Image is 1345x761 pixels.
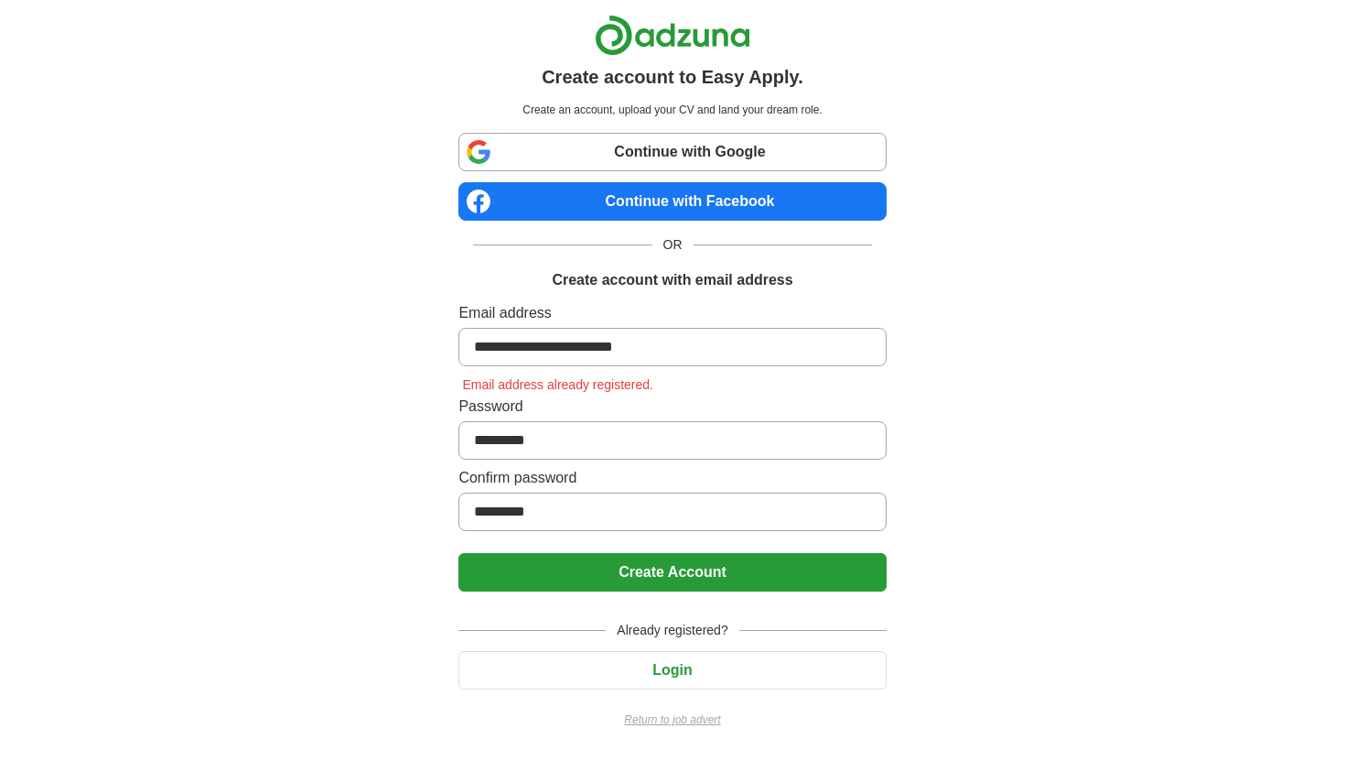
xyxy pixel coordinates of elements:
[595,15,750,56] img: Adzuna logo
[458,302,886,324] label: Email address
[458,467,886,489] label: Confirm password
[652,235,694,255] span: OR
[462,102,882,118] p: Create an account, upload your CV and land your dream role.
[458,377,657,392] span: Email address already registered.
[458,133,886,171] a: Continue with Google
[458,182,886,221] a: Continue with Facebook
[458,712,886,728] a: Return to job advert
[542,63,803,91] h1: Create account to Easy Apply.
[458,396,886,418] label: Password
[458,651,886,690] button: Login
[606,621,738,640] span: Already registered?
[552,269,792,291] h1: Create account with email address
[458,662,886,678] a: Login
[458,553,886,592] button: Create Account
